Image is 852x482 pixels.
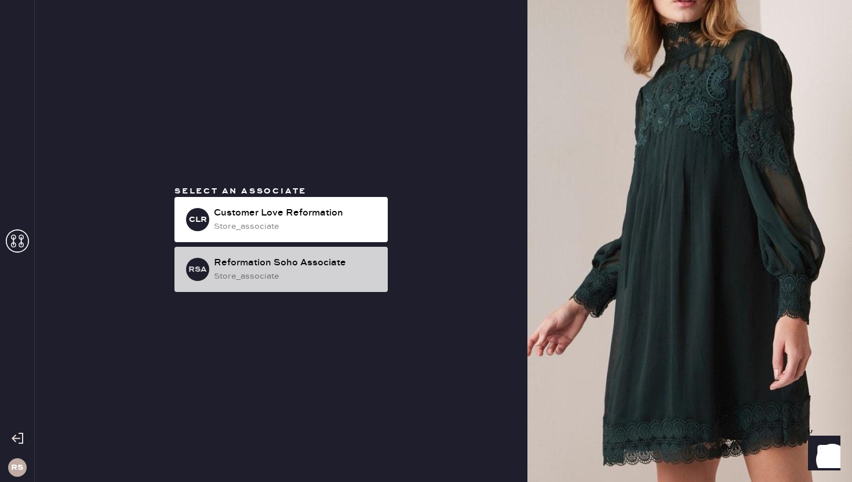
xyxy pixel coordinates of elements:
iframe: Front Chat [797,430,847,480]
div: store_associate [214,270,378,283]
h3: RSA [188,265,207,273]
h3: CLR [189,216,207,224]
span: Select an associate [174,186,307,196]
div: Reformation Soho Associate [214,256,378,270]
h3: RS [11,463,23,472]
div: Customer Love Reformation [214,206,378,220]
div: store_associate [214,220,378,233]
